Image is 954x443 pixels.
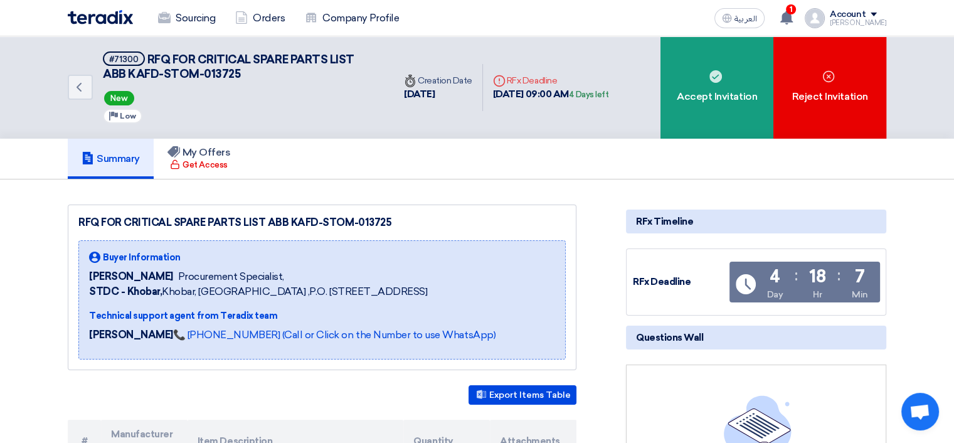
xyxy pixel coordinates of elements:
div: : [795,264,798,287]
h5: RFQ FOR CRITICAL SPARE PARTS LIST ABB KAFD-STOM-013725 [103,51,379,82]
strong: [PERSON_NAME] [89,329,173,341]
div: Reject Invitation [773,36,886,139]
a: 📞 [PHONE_NUMBER] (Call or Click on the Number to use WhatsApp) [173,329,496,341]
b: STDC - Khobar, [89,286,162,297]
div: Get Access [170,159,227,171]
span: Low [120,112,136,120]
img: Teradix logo [68,10,133,24]
a: Sourcing [148,4,225,32]
a: Summary [68,139,154,179]
div: Min [852,288,868,301]
div: Accept Invitation [660,36,773,139]
img: profile_test.png [805,8,825,28]
a: My Offers Get Access [154,139,245,179]
div: [PERSON_NAME] [830,19,886,26]
button: العربية [714,8,765,28]
span: New [104,91,134,105]
div: 18 [809,268,825,286]
div: Hr [813,288,822,301]
span: Buyer Information [103,251,181,264]
div: Account [830,9,866,20]
span: Questions Wall [636,331,703,344]
div: RFx Deadline [633,275,727,289]
div: RFx Deadline [493,74,609,87]
a: Company Profile [295,4,409,32]
span: Procurement Specialist, [178,269,284,284]
div: 4 Days left [569,88,609,101]
div: : [837,264,840,287]
a: Orders [225,4,295,32]
span: 1 [786,4,796,14]
div: 4 [770,268,780,286]
h5: My Offers [167,146,231,159]
div: Open chat [901,393,939,430]
span: RFQ FOR CRITICAL SPARE PARTS LIST ABB KAFD-STOM-013725 [103,53,354,81]
div: Day [766,288,783,301]
div: RFx Timeline [626,210,886,233]
div: [DATE] [404,87,472,102]
div: 7 [855,268,865,286]
div: Creation Date [404,74,472,87]
span: Khobar, [GEOGRAPHIC_DATA] ,P.O. [STREET_ADDRESS] [89,284,427,299]
div: #71300 [109,55,139,63]
button: Export Items Table [469,385,576,405]
div: RFQ FOR CRITICAL SPARE PARTS LIST ABB KAFD-STOM-013725 [78,215,566,230]
div: Technical support agent from Teradix team [89,309,496,323]
div: [DATE] 09:00 AM [493,87,609,102]
span: [PERSON_NAME] [89,269,173,284]
h5: Summary [82,152,140,165]
span: العربية [734,14,757,23]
